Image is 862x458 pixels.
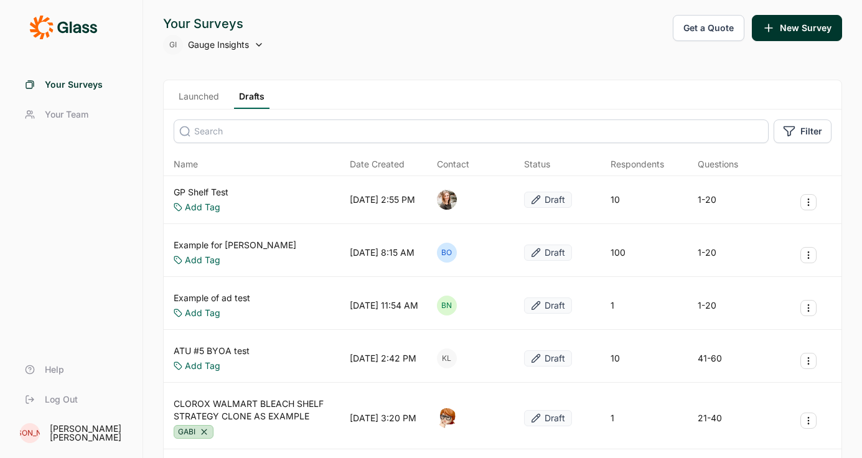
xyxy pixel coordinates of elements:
div: KL [437,348,457,368]
div: 1-20 [698,299,716,312]
button: New Survey [752,15,842,41]
span: Your Team [45,108,88,121]
button: Draft [524,410,572,426]
button: Filter [774,119,832,143]
div: Your Surveys [163,15,264,32]
a: Add Tag [185,254,220,266]
img: o7kyh2p2njg4amft5nuk.png [437,408,457,428]
div: BO [437,243,457,263]
div: 1-20 [698,194,716,206]
div: 1 [611,299,614,312]
input: Search [174,119,769,143]
a: CLOROX WALMART BLEACH SHELF STRATEGY CLONE AS EXAMPLE [174,398,345,423]
div: 41-60 [698,352,722,365]
a: Launched [174,90,224,109]
div: GABI [174,425,213,439]
button: Draft [524,350,572,367]
div: [DATE] 8:15 AM [350,246,415,259]
span: Log Out [45,393,78,406]
button: Survey Actions [800,413,817,429]
a: Example of ad test [174,292,250,304]
div: Status [524,158,550,171]
div: 100 [611,246,625,259]
div: 21-40 [698,412,722,424]
a: Add Tag [185,201,220,213]
span: Filter [800,125,822,138]
button: Survey Actions [800,300,817,316]
div: GI [163,35,183,55]
button: Survey Actions [800,194,817,210]
a: Add Tag [185,307,220,319]
div: [DATE] 2:55 PM [350,194,415,206]
span: Name [174,158,198,171]
div: [DATE] 11:54 AM [350,299,418,312]
span: Help [45,363,64,376]
button: Survey Actions [800,247,817,263]
a: Add Tag [185,360,220,372]
a: Example for [PERSON_NAME] [174,239,296,251]
div: Questions [698,158,738,171]
a: ATU #5 BYOA test [174,345,250,357]
button: Draft [524,192,572,208]
div: Respondents [611,158,664,171]
a: GP Shelf Test [174,186,228,199]
span: Date Created [350,158,405,171]
div: 1-20 [698,246,716,259]
span: Your Surveys [45,78,103,91]
span: Gauge Insights [188,39,249,51]
div: 10 [611,352,620,365]
button: Survey Actions [800,353,817,369]
button: Get a Quote [673,15,744,41]
div: 1 [611,412,614,424]
button: Draft [524,297,572,314]
img: k5jor735xiww1e2xqlyf.png [437,190,457,210]
a: Drafts [234,90,269,109]
div: [DATE] 3:20 PM [350,412,416,424]
div: [PERSON_NAME] [PERSON_NAME] [50,424,128,442]
div: 10 [611,194,620,206]
button: Draft [524,245,572,261]
div: Contact [437,158,469,171]
div: [DATE] 2:42 PM [350,352,416,365]
div: BN [437,296,457,315]
div: [PERSON_NAME] [20,423,40,443]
